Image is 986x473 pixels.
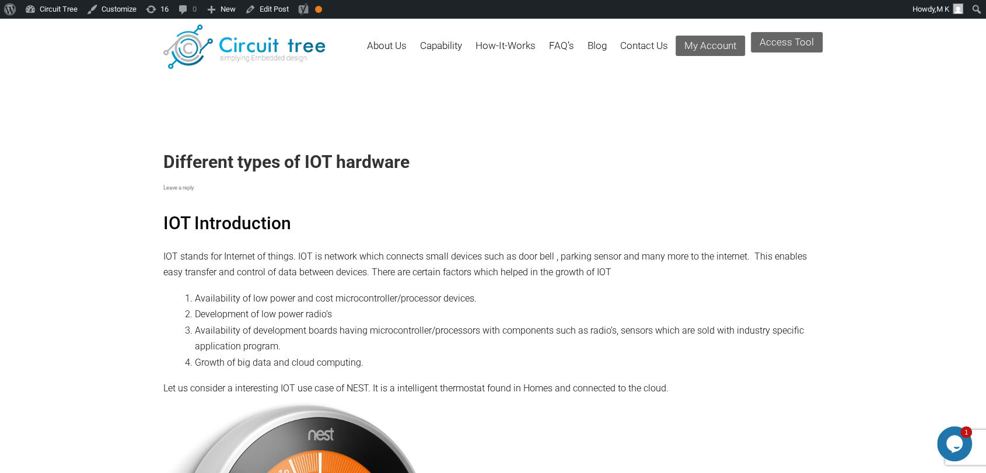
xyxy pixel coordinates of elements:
li: Availability of development boards having microcontroller/processors with components such as radi... [195,323,823,355]
li: Growth of big data and cloud computing. [195,355,823,370]
li: Availability of low power and cost microcontroller/processor devices. [195,290,823,306]
a: FAQ’s [549,32,574,70]
h2: IOT Introduction [163,208,823,238]
a: My Account [676,36,745,56]
div: OK [315,6,322,13]
span: M K [936,5,949,13]
a: About Us [367,32,407,70]
h1: Different types of IOT hardware [163,152,823,173]
li: Development of low power radio’s [195,306,823,322]
iframe: chat widget [937,426,974,461]
a: Blog [588,32,607,70]
a: Contact Us [620,32,668,70]
img: Circuit Tree [163,24,325,69]
a: Capability [420,32,462,70]
a: Leave a reply [163,184,194,191]
a: How-It-Works [475,32,536,70]
p: IOT stands for Internet of things. IOT is network which connects small devices such as door bell ... [163,248,823,281]
a: Access Tool [751,32,823,52]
